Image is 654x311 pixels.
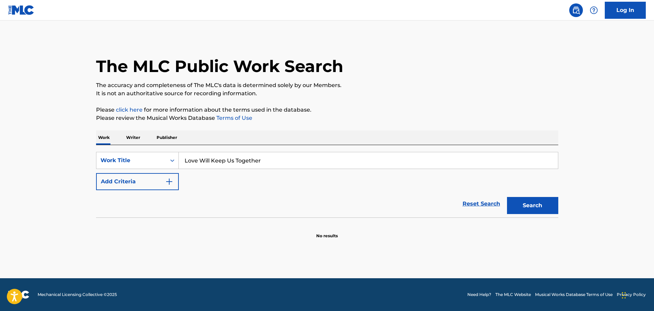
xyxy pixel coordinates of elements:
[38,292,117,298] span: Mechanical Licensing Collective © 2025
[8,5,35,15] img: MLC Logo
[507,197,558,214] button: Search
[96,106,558,114] p: Please for more information about the terms used in the database.
[622,285,626,306] div: Drag
[459,196,504,211] a: Reset Search
[316,225,338,239] p: No results
[8,291,29,299] img: logo
[605,2,646,19] a: Log In
[96,173,179,190] button: Add Criteria
[101,156,162,165] div: Work Title
[96,89,558,98] p: It is not an authoritative source for recording information.
[587,3,601,17] div: Help
[96,152,558,217] form: Search Form
[124,130,142,145] p: Writer
[495,292,531,298] a: The MLC Website
[96,130,112,145] p: Work
[569,3,583,17] a: Public Search
[215,115,252,121] a: Terms of Use
[590,6,598,14] img: help
[572,6,580,14] img: search
[617,292,646,298] a: Privacy Policy
[96,81,558,89] p: The accuracy and completeness of The MLC's data is determined solely by our Members.
[155,130,179,145] p: Publisher
[96,56,343,76] h1: The MLC Public Work Search
[96,114,558,122] p: Please review the Musical Works Database
[116,107,143,113] a: click here
[620,278,654,311] iframe: Chat Widget
[467,292,491,298] a: Need Help?
[165,178,173,186] img: 9d2ae6d4665cec9f34b9.svg
[535,292,613,298] a: Musical Works Database Terms of Use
